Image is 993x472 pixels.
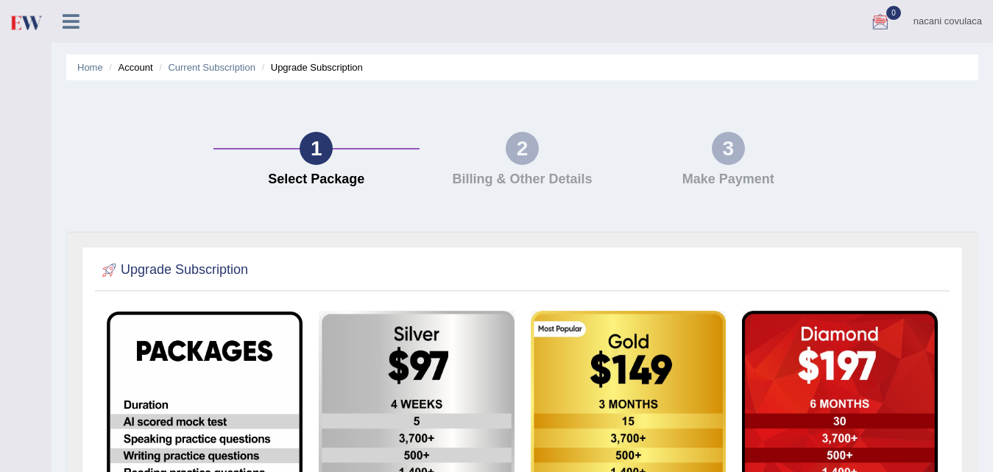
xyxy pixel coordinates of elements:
[221,172,412,187] h4: Select Package
[506,132,539,165] div: 2
[77,62,103,73] a: Home
[99,259,248,281] h2: Upgrade Subscription
[105,60,152,74] li: Account
[712,132,745,165] div: 3
[300,132,333,165] div: 1
[427,172,618,187] h4: Billing & Other Details
[886,6,901,20] span: 0
[632,172,824,187] h4: Make Payment
[168,62,255,73] a: Current Subscription
[258,60,363,74] li: Upgrade Subscription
